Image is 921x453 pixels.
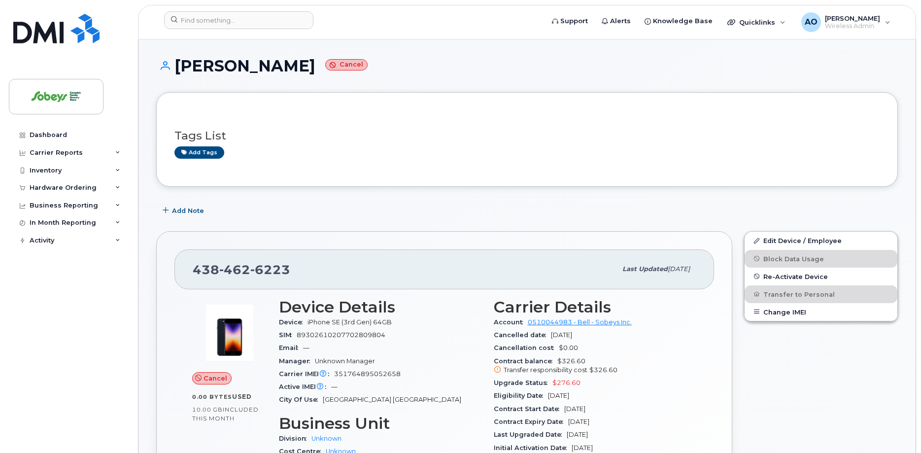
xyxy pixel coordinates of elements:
[279,370,334,378] span: Carrier IMEI
[494,444,572,452] span: Initial Activation Date
[572,444,593,452] span: [DATE]
[307,318,392,326] span: iPhone SE (3rd Gen) 64GB
[174,130,880,142] h3: Tags List
[297,331,385,339] span: 89302610207702809804
[279,298,482,316] h3: Device Details
[745,303,897,321] button: Change IMEI
[551,331,572,339] span: [DATE]
[315,357,375,365] span: Unknown Manager
[745,268,897,285] button: Re-Activate Device
[494,298,697,316] h3: Carrier Details
[589,366,617,374] span: $326.60
[494,344,559,351] span: Cancellation cost
[279,357,315,365] span: Manager
[331,383,338,390] span: —
[494,331,551,339] span: Cancelled date
[156,57,898,74] h1: [PERSON_NAME]
[494,418,568,425] span: Contract Expiry Date
[279,318,307,326] span: Device
[552,379,580,386] span: $276.60
[745,250,897,268] button: Block Data Usage
[219,262,250,277] span: 462
[494,318,528,326] span: Account
[622,265,668,273] span: Last updated
[193,262,290,277] span: 438
[279,415,482,432] h3: Business Unit
[279,344,303,351] span: Email
[559,344,578,351] span: $0.00
[192,393,232,400] span: 0.00 Bytes
[232,393,252,400] span: used
[504,366,587,374] span: Transfer responsibility cost
[279,331,297,339] span: SIM
[279,383,331,390] span: Active IMEI
[564,405,585,413] span: [DATE]
[200,303,259,362] img: image20231002-3703462-1angbar.jpeg
[156,202,212,219] button: Add Note
[494,405,564,413] span: Contract Start Date
[303,344,309,351] span: —
[494,357,697,375] span: $326.60
[279,396,323,403] span: City Of Use
[334,370,401,378] span: 351764895052658
[250,262,290,277] span: 6223
[745,285,897,303] button: Transfer to Personal
[192,406,259,422] span: included this month
[745,232,897,249] a: Edit Device / Employee
[763,273,828,280] span: Re-Activate Device
[192,406,223,413] span: 10.00 GB
[204,374,227,383] span: Cancel
[494,392,548,399] span: Eligibility Date
[323,396,461,403] span: [GEOGRAPHIC_DATA] [GEOGRAPHIC_DATA]
[548,392,569,399] span: [DATE]
[172,206,204,215] span: Add Note
[568,418,589,425] span: [DATE]
[567,431,588,438] span: [DATE]
[494,357,557,365] span: Contract balance
[325,59,368,70] small: Cancel
[311,435,341,442] a: Unknown
[494,431,567,438] span: Last Upgraded Date
[494,379,552,386] span: Upgrade Status
[279,435,311,442] span: Division
[668,265,690,273] span: [DATE]
[174,146,224,159] a: Add tags
[528,318,632,326] a: 0510044983 - Bell - Sobeys Inc.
